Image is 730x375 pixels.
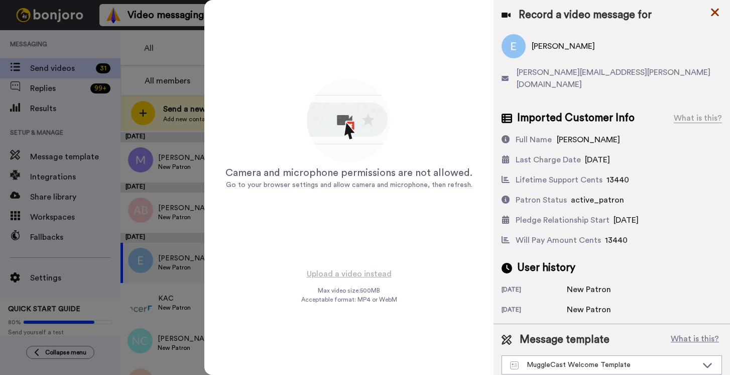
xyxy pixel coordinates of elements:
button: What is this? [668,332,722,347]
button: Upload a video instead [304,267,395,280]
span: Acceptable format: MP4 or WebM [301,296,397,304]
div: New Patron [567,284,617,296]
span: 13440 [606,176,629,184]
img: allow-access.gif [305,77,393,166]
span: active_patron [571,196,624,204]
span: User history [517,260,575,275]
span: Imported Customer Info [517,111,635,126]
span: Max video size: 500 MB [318,287,380,295]
div: Lifetime Support Cents [516,174,602,186]
div: New Patron [567,304,617,316]
div: [DATE] [502,286,567,296]
div: [DATE] [502,306,567,316]
div: Pledge Relationship Start [516,214,610,226]
div: MuggleCast Welcome Template [510,360,697,370]
div: What is this? [674,112,722,124]
span: 13440 [605,236,628,244]
div: Full Name [516,134,552,146]
span: [PERSON_NAME][EMAIL_ADDRESS][PERSON_NAME][DOMAIN_NAME] [517,66,722,90]
span: Message template [520,332,610,347]
span: Go to your browser settings and allow camera and microphone, then refresh. [226,181,472,189]
div: Will Pay Amount Cents [516,234,601,246]
span: [DATE] [585,156,610,164]
img: Message-temps.svg [510,361,519,369]
div: Patron Status [516,194,567,206]
span: [DATE] [614,216,639,224]
div: Last Charge Date [516,154,581,166]
span: [PERSON_NAME] [557,136,620,144]
div: Camera and microphone permissions are not allowed. [225,166,472,180]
